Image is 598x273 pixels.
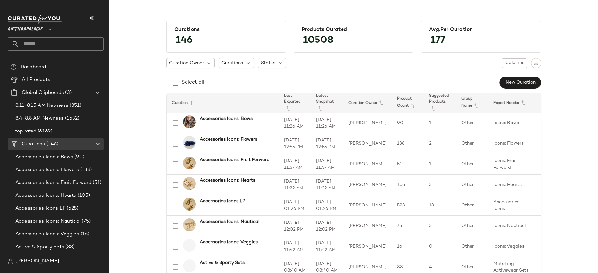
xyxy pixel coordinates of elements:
[200,259,245,266] b: Active & Sporty Sets
[505,60,524,66] span: Columns
[279,175,311,195] td: [DATE] 11:22 AM
[79,166,92,174] span: (138)
[8,259,13,264] img: svg%3e
[499,77,541,89] button: New Curation
[15,192,76,199] span: Accessories Icons: Hearts
[200,218,259,225] b: Accessories Icons: Nautical
[10,64,17,70] img: svg%3e
[502,58,527,68] button: Columns
[169,60,204,67] span: Curation Owner
[537,216,596,236] td: Icons: Nautical
[488,236,537,257] td: Icons: Veggies
[488,195,537,216] td: Accessories Icons
[45,141,58,148] span: (146)
[456,236,488,257] td: Other
[15,153,73,161] span: Accessories Icons: Bows
[167,93,279,113] th: Curation
[183,198,196,211] img: 101906907_626_b
[343,133,392,154] td: [PERSON_NAME]
[488,154,537,175] td: Icons: Fruit Forward
[22,89,64,96] span: Global Clipboards
[343,175,392,195] td: [PERSON_NAME]
[456,113,488,133] td: Other
[488,216,537,236] td: Icons: Nautical
[8,22,43,33] span: Anthropologie
[79,231,90,238] span: (16)
[91,179,102,187] span: (51)
[424,93,456,113] th: Suggested Products
[181,79,204,86] div: Select all
[343,195,392,216] td: [PERSON_NAME]
[15,258,59,265] span: [PERSON_NAME]
[392,175,424,195] td: 105
[76,192,90,199] span: (105)
[311,175,343,195] td: [DATE] 11:22 AM
[279,154,311,175] td: [DATE] 11:57 AM
[392,195,424,216] td: 528
[279,195,311,216] td: [DATE] 01:26 PM
[456,195,488,216] td: Other
[537,195,596,216] td: Icon Accessories: Fruits, Fish & More
[456,93,488,113] th: Group Name
[537,93,596,113] th: Export Meta Title
[537,133,596,154] td: Icons: Flowers
[488,133,537,154] td: Icons: Flowers
[424,236,456,257] td: 0
[279,93,311,113] th: Last Exported
[8,15,62,24] img: cfy_white_logo.C9jOOHJF.svg
[534,61,538,65] img: svg%3e
[200,177,255,184] b: Accessories Icons: Hearts
[15,102,68,109] span: 8.11-8.15 AM Newness
[73,153,84,161] span: (90)
[343,236,392,257] td: [PERSON_NAME]
[424,113,456,133] td: 1
[200,198,245,205] b: Accessories Icons LP
[279,216,311,236] td: [DATE] 12:02 PM
[424,195,456,216] td: 13
[488,93,537,113] th: Export Header
[343,154,392,175] td: [PERSON_NAME]
[15,205,65,212] span: Accessories Icons LP
[183,136,196,149] img: 103216222_041_b
[505,80,535,85] span: New Curation
[15,218,81,225] span: Accessories Icons: Nautical
[343,93,392,113] th: Curation Owner
[174,27,278,33] div: Curations
[392,113,424,133] td: 90
[311,113,343,133] td: [DATE] 11:26 AM
[424,175,456,195] td: 3
[311,133,343,154] td: [DATE] 12:55 PM
[261,60,275,67] span: Status
[279,133,311,154] td: [DATE] 12:55 PM
[15,166,79,174] span: Accessories Icons: Flowers
[200,157,270,163] b: Accessories Icons: Fruit Forward
[456,154,488,175] td: Other
[311,236,343,257] td: [DATE] 11:42 AM
[302,27,405,33] div: Products Curated
[183,218,196,231] img: 103767679_070_b
[343,113,392,133] td: [PERSON_NAME]
[311,154,343,175] td: [DATE] 11:57 AM
[456,175,488,195] td: Other
[22,76,50,84] span: All Products
[15,231,79,238] span: Accessories Icons: Veggies
[392,93,424,113] th: Product Count
[392,154,424,175] td: 51
[22,141,45,148] span: Curations
[392,216,424,236] td: 75
[64,243,75,251] span: (88)
[15,128,36,135] span: top rated
[392,236,424,257] td: 16
[537,175,596,195] td: Icons: Hearts
[183,115,196,128] img: 104379375_070_b15
[279,113,311,133] td: [DATE] 11:26 AM
[456,133,488,154] td: Other
[297,29,340,52] span: 10508
[200,136,257,143] b: Accessories Icons: Flowers
[15,179,91,187] span: Accessories Icons: Fruit Forward
[537,154,596,175] td: Icons: Fruit Forward
[311,216,343,236] td: [DATE] 12:02 PM
[183,157,196,169] img: 101906907_626_b
[200,115,253,122] b: Accessories Icons: Bows
[68,102,82,109] span: (351)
